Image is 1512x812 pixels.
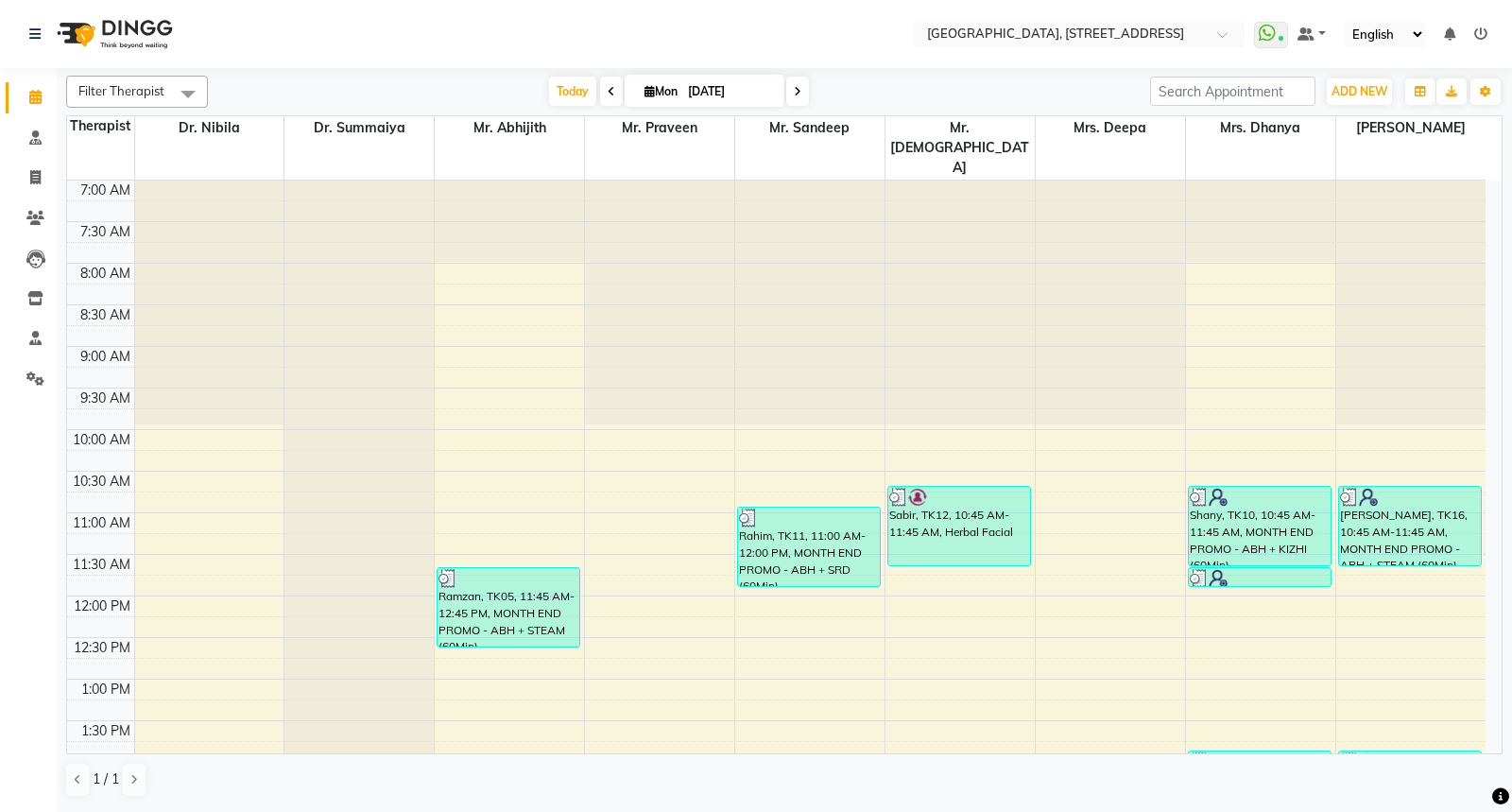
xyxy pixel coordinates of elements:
[70,638,134,658] div: 12:30 PM
[135,116,284,140] span: Dr. Nibila
[1036,116,1185,140] span: Mrs. Deepa
[77,222,134,242] div: 7:30 AM
[77,680,134,700] div: 1:00 PM
[69,513,134,533] div: 11:00 AM
[682,78,777,106] input: 2025-09-01
[284,116,434,140] span: Dr. Summaiya
[1327,78,1392,105] button: ADD NEW
[1186,116,1335,140] span: Mrs. Dhanya
[69,472,134,492] div: 10:30 AM
[640,84,682,98] span: Mon
[69,430,134,450] div: 10:00 AM
[438,568,579,647] div: Ramzan, TK05, 11:45 AM-12:45 PM, MONTH END PROMO - ABH + STEAM (60Min)
[1332,84,1387,98] span: ADD NEW
[67,116,134,136] div: Therapist
[48,8,178,60] img: logo
[78,83,164,98] span: Filter Therapist
[1189,568,1331,586] div: Shany, TK10, 11:45 AM-12:00 PM, ADD-ON Steam Bath 15 Min
[77,264,134,284] div: 8:00 AM
[585,116,734,140] span: Mr. Praveen
[885,116,1035,180] span: Mr. [DEMOGRAPHIC_DATA]
[888,487,1030,565] div: Sabir, TK12, 10:45 AM-11:45 AM, Herbal Facial
[1189,487,1331,565] div: Shany, TK10, 10:45 AM-11:45 AM, MONTH END PROMO - ABH + KIZHI (60Min)
[735,116,885,140] span: Mr. Sandeep
[549,77,596,106] span: Today
[77,305,134,325] div: 8:30 AM
[1339,487,1482,565] div: [PERSON_NAME], TK16, 10:45 AM-11:45 AM, MONTH END PROMO - ABH + STEAM (60Min)
[77,389,134,408] div: 9:30 AM
[77,181,134,200] div: 7:00 AM
[77,721,134,741] div: 1:30 PM
[738,508,880,586] div: Rahim, TK11, 11:00 AM-12:00 PM, MONTH END PROMO - ABH + SRD (60Min)
[93,769,119,789] span: 1 / 1
[70,596,134,616] div: 12:00 PM
[1150,77,1315,106] input: Search Appointment
[435,116,584,140] span: Mr. Abhijith
[1336,116,1486,140] span: [PERSON_NAME]
[77,347,134,367] div: 9:00 AM
[69,555,134,575] div: 11:30 AM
